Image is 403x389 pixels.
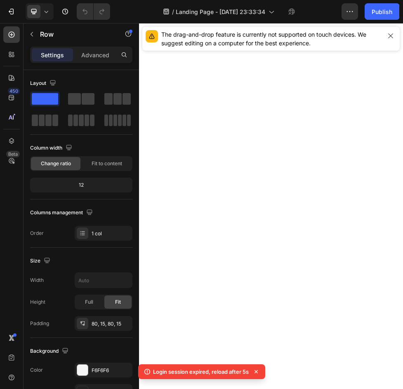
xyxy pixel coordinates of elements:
div: Color [30,366,43,374]
button: Publish [365,3,399,20]
iframe: Design area [139,23,403,389]
input: Auto [75,273,132,288]
span: Landing Page - [DATE] 23:33:34 [176,7,265,16]
p: Login session expired, reload after 5s [153,368,249,376]
div: Column width [30,143,74,154]
div: Background [30,346,70,357]
div: Height [30,298,45,306]
div: Publish [372,7,392,16]
p: Advanced [81,51,109,59]
span: / [172,7,174,16]
div: The drag-and-drop feature is currently not supported on touch devices. We suggest editing on a co... [161,30,382,47]
div: 12 [32,179,131,191]
div: 450 [8,88,20,94]
div: 1 col [92,230,130,237]
div: Beta [6,151,20,157]
span: Full [85,298,93,306]
div: Undo/Redo [77,3,110,20]
div: F6F6F6 [92,367,130,374]
div: Layout [30,78,58,89]
div: Padding [30,320,49,327]
p: Settings [41,51,64,59]
span: Fit [115,298,121,306]
div: Columns management [30,207,94,218]
span: Fit to content [92,160,122,167]
div: 80, 15, 80, 15 [92,320,130,328]
div: Width [30,277,44,284]
div: Order [30,230,44,237]
span: Change ratio [41,160,71,167]
p: Row [40,29,110,39]
div: Size [30,255,52,267]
